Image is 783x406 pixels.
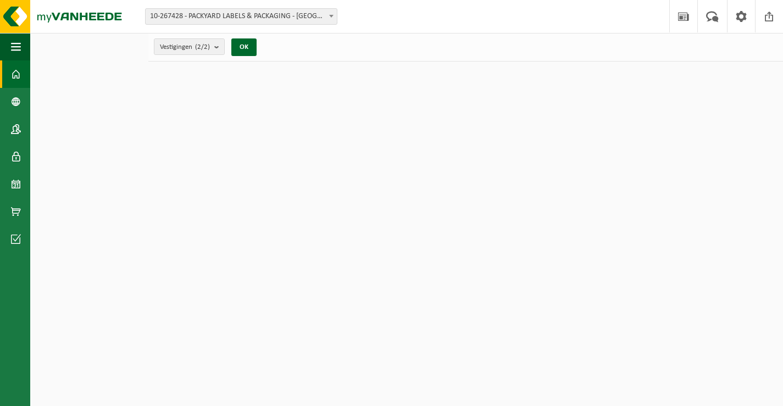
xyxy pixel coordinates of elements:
[146,9,337,24] span: 10-267428 - PACKYARD LABELS & PACKAGING - NAZARETH
[145,8,337,25] span: 10-267428 - PACKYARD LABELS & PACKAGING - NAZARETH
[154,38,225,55] button: Vestigingen(2/2)
[160,39,210,55] span: Vestigingen
[195,43,210,51] count: (2/2)
[231,38,257,56] button: OK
